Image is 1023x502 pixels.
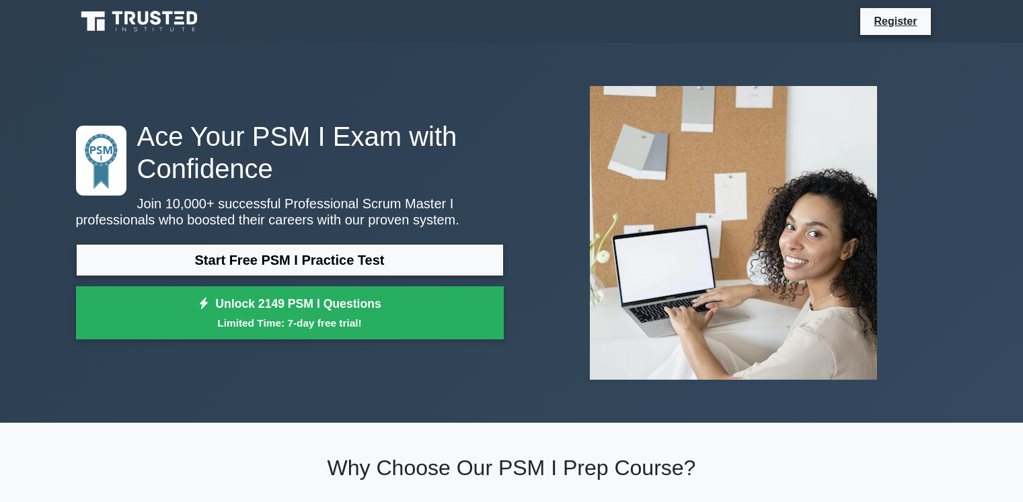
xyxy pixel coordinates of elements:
a: Unlock 2149 PSM I QuestionsLimited Time: 7-day free trial! [76,286,504,340]
a: Register [866,13,925,30]
h2: Why Choose Our PSM I Prep Course? [76,455,948,480]
a: Start Free PSM I Practice Test [76,244,504,276]
small: Limited Time: 7-day free trial! [93,315,487,331]
p: Join 10,000+ successful Professional Scrum Master I professionals who boosted their careers with ... [76,196,504,228]
h1: Ace Your PSM I Exam with Confidence [76,120,504,185]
